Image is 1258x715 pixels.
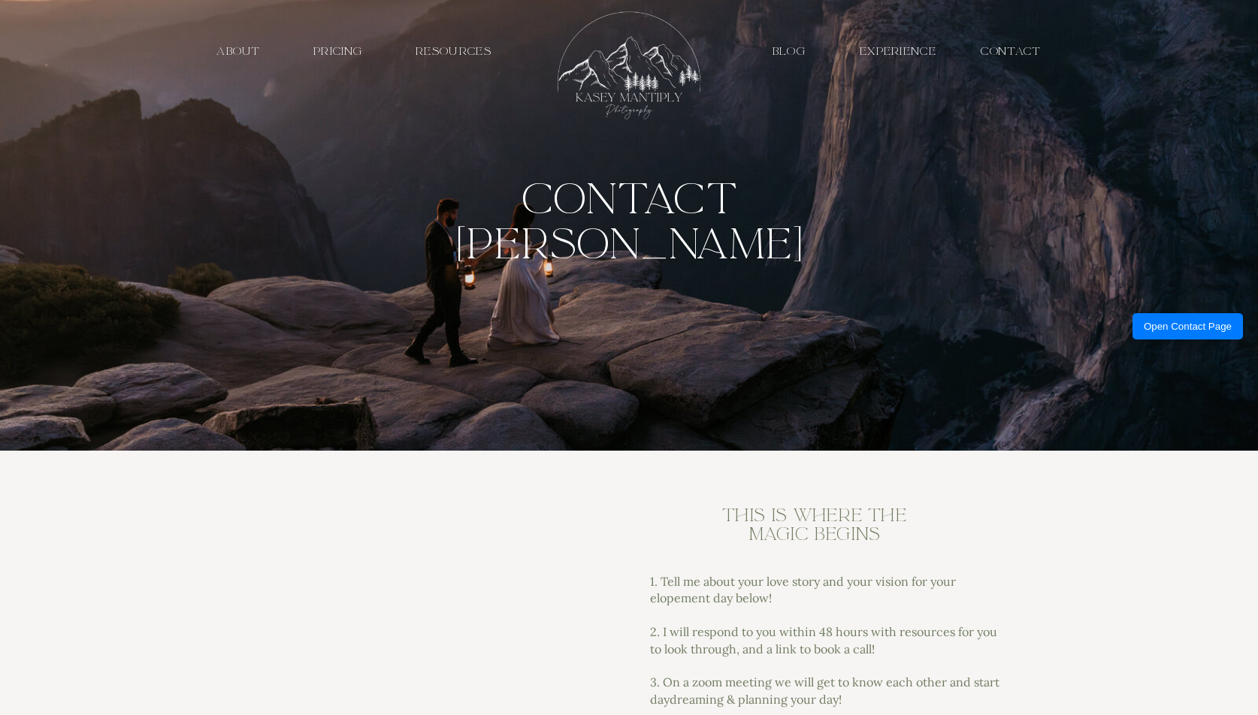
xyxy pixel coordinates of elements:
[764,44,815,59] a: Blog
[303,44,373,59] a: PRICING
[718,506,910,550] h2: This is where the magic begins
[856,44,940,59] a: EXPERIENCE
[1133,313,1243,339] button: Open Contact Page
[444,176,815,274] h1: contact [PERSON_NAME]
[204,44,274,59] a: about
[975,44,1048,59] a: contact
[402,44,505,59] a: resources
